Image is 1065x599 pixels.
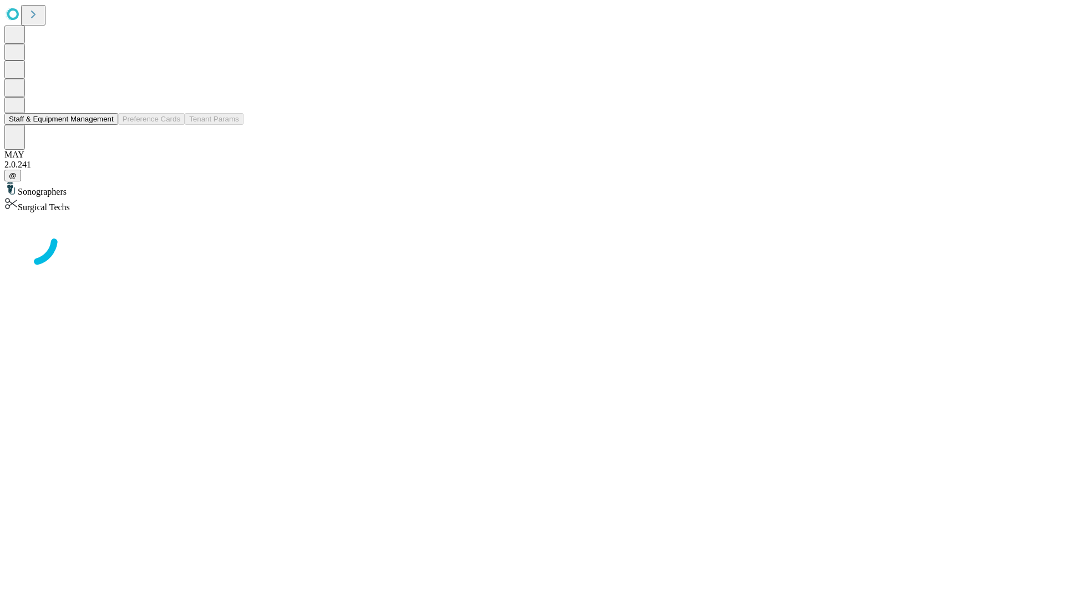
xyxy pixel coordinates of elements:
[4,113,118,125] button: Staff & Equipment Management
[118,113,185,125] button: Preference Cards
[4,170,21,181] button: @
[9,171,17,180] span: @
[4,181,1061,197] div: Sonographers
[4,150,1061,160] div: MAY
[185,113,244,125] button: Tenant Params
[4,197,1061,212] div: Surgical Techs
[4,160,1061,170] div: 2.0.241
